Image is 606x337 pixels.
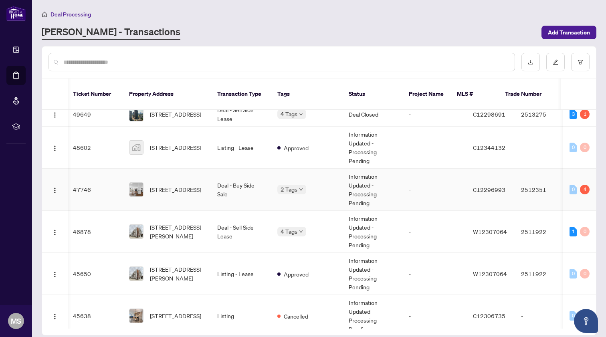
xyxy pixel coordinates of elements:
img: Logo [52,313,58,320]
td: 2512351 [515,169,571,211]
button: filter [571,53,590,71]
span: 4 Tags [281,109,297,119]
span: Add Transaction [548,26,590,39]
img: Logo [52,271,58,278]
img: thumbnail-img [129,225,143,238]
td: - [402,127,467,169]
button: Add Transaction [541,26,596,39]
div: 0 [570,185,577,194]
span: 2 Tags [281,185,297,194]
th: Property Address [123,79,211,110]
div: 1 [570,227,577,236]
img: Logo [52,187,58,194]
td: 46878 [67,211,123,253]
img: thumbnail-img [129,107,143,121]
div: 0 [580,143,590,152]
td: - [402,211,467,253]
div: 0 [580,227,590,236]
span: [STREET_ADDRESS] [150,311,201,320]
td: 2513275 [515,102,571,127]
button: Logo [48,141,61,154]
td: - [402,253,467,295]
div: 3 [570,109,577,119]
button: Logo [48,309,61,322]
td: - [402,295,467,337]
button: Logo [48,225,61,238]
td: Information Updated - Processing Pending [342,211,402,253]
span: C12298691 [473,111,505,118]
div: 4 [580,185,590,194]
div: 1 [580,109,590,119]
span: down [299,230,303,234]
th: Tags [271,79,342,110]
td: Information Updated - Processing Pending [342,169,402,211]
th: Trade Number [499,79,555,110]
img: logo [6,6,26,21]
button: Logo [48,108,61,121]
td: 2511922 [515,211,571,253]
span: edit [553,59,558,65]
th: Transaction Type [211,79,271,110]
span: Cancelled [284,312,308,321]
td: - [402,102,467,127]
span: [STREET_ADDRESS] [150,185,201,194]
img: thumbnail-img [129,141,143,154]
div: 0 [570,143,577,152]
td: - [515,127,571,169]
span: down [299,112,303,116]
div: 0 [570,311,577,321]
th: Project Name [402,79,450,110]
a: [PERSON_NAME] - Transactions [42,25,180,40]
button: Logo [48,267,61,280]
img: Logo [52,145,58,151]
span: filter [578,59,583,65]
span: C12344132 [473,144,505,151]
th: Ticket Number [67,79,123,110]
span: download [528,59,533,65]
td: Listing - Lease [211,127,271,169]
button: Open asap [574,309,598,333]
span: [STREET_ADDRESS] [150,143,201,152]
span: Approved [284,143,309,152]
div: 0 [580,269,590,278]
span: C12306735 [473,312,505,319]
span: [STREET_ADDRESS][PERSON_NAME] [150,223,204,240]
td: Deal Closed [342,102,402,127]
span: [STREET_ADDRESS] [150,110,201,119]
td: Information Updated - Processing Pending [342,253,402,295]
td: Information Updated - Processing Pending [342,295,402,337]
td: Deal - Buy Side Sale [211,169,271,211]
span: C12296993 [473,186,505,193]
img: thumbnail-img [129,183,143,196]
th: MLS # [450,79,499,110]
button: edit [546,53,565,71]
td: 49649 [67,102,123,127]
td: 2511922 [515,253,571,295]
button: Logo [48,183,61,196]
img: thumbnail-img [129,267,143,280]
span: 4 Tags [281,227,297,236]
th: Status [342,79,402,110]
img: Logo [52,229,58,236]
td: Information Updated - Processing Pending [342,127,402,169]
img: thumbnail-img [129,309,143,323]
button: download [521,53,540,71]
span: [STREET_ADDRESS][PERSON_NAME] [150,265,204,283]
span: MS [11,315,21,327]
td: 45638 [67,295,123,337]
td: - [402,169,467,211]
td: 48602 [67,127,123,169]
span: Deal Processing [50,11,91,18]
span: W12307064 [473,228,507,235]
td: - [515,295,571,337]
div: 0 [570,269,577,278]
td: Listing - Lease [211,253,271,295]
td: Deal - Sell Side Lease [211,102,271,127]
img: Logo [52,112,58,118]
td: Deal - Sell Side Lease [211,211,271,253]
span: W12307064 [473,270,507,277]
td: 45650 [67,253,123,295]
td: Listing [211,295,271,337]
span: down [299,188,303,192]
span: home [42,12,47,17]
